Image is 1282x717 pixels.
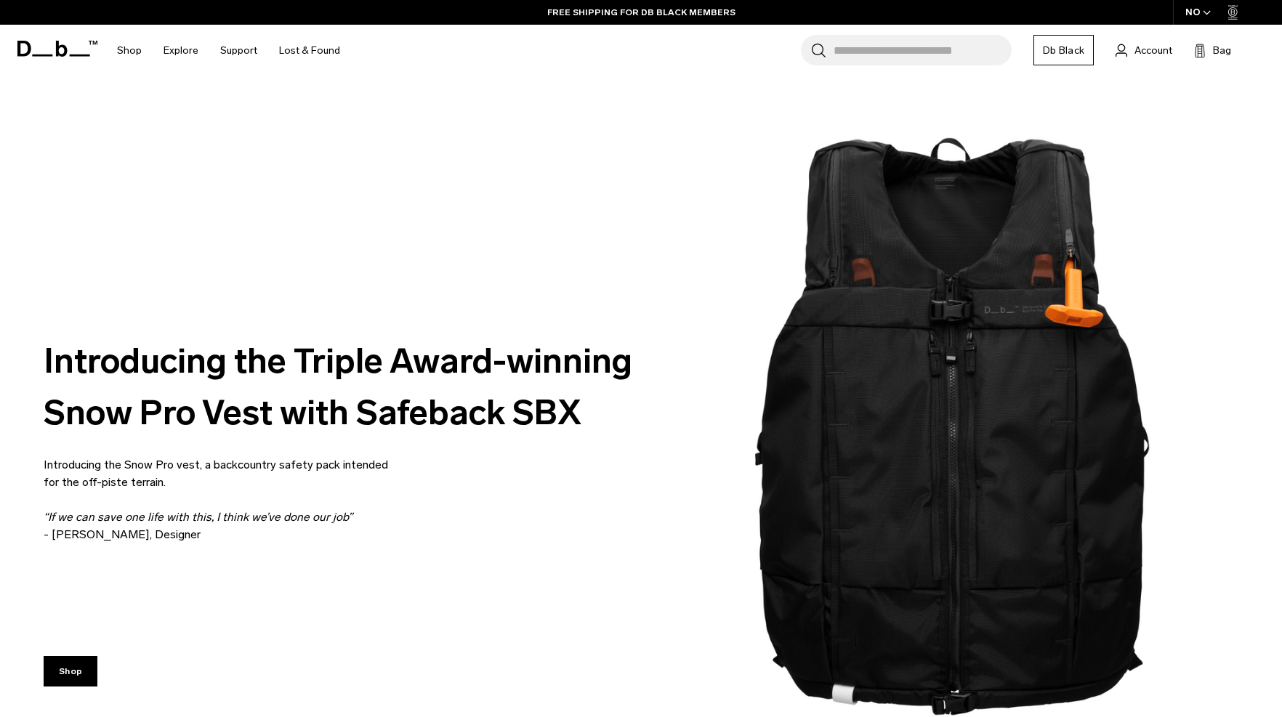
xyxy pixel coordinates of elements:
[547,6,735,19] a: FREE SHIPPING FOR DB BLACK MEMBERS
[1213,43,1231,58] span: Bag
[44,336,698,438] h1: Introducing the Triple Award-winning Snow Pro Vest with Safeback SBX
[106,25,351,76] nav: Main Navigation
[1134,43,1172,58] span: Account
[164,25,198,76] a: Explore
[117,25,142,76] a: Shop
[1194,41,1231,59] button: Bag
[44,439,392,543] p: Introducing the Snow Pro vest, a backcountry safety pack intended for the off-piste terrain. - [P...
[279,25,340,76] a: Lost & Found
[1033,35,1094,65] a: Db Black
[44,510,352,524] i: “If we can save one life with this, I think we’ve done our job”
[1116,41,1172,59] a: Account
[220,25,257,76] a: Support
[44,656,97,686] a: Shop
